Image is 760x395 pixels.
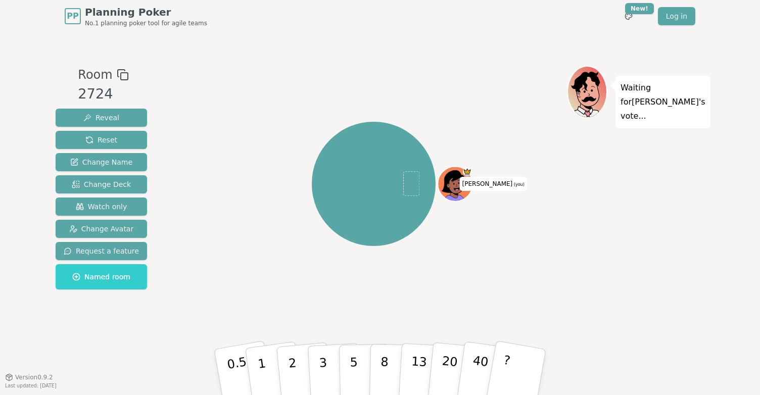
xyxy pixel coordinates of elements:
a: PPPlanning PokerNo.1 planning poker tool for agile teams [65,5,207,27]
span: Click to change your name [460,177,527,191]
span: (you) [512,182,525,187]
p: Waiting for [PERSON_NAME] 's vote... [621,81,705,123]
span: Change Deck [72,179,131,189]
a: Log in [658,7,695,25]
span: Reset [85,135,117,145]
span: PP [67,10,78,22]
span: Natasha is the host [463,167,471,176]
span: Version 0.9.2 [15,373,53,381]
button: Change Avatar [56,220,147,238]
button: Named room [56,264,147,289]
span: Named room [72,272,130,282]
span: Last updated: [DATE] [5,383,57,388]
span: Planning Poker [85,5,207,19]
div: New! [625,3,654,14]
button: Change Name [56,153,147,171]
button: Request a feature [56,242,147,260]
span: Room [78,66,112,84]
button: Change Deck [56,175,147,193]
button: Version0.9.2 [5,373,53,381]
span: Change Name [70,157,132,167]
span: Reveal [83,113,119,123]
button: Reveal [56,109,147,127]
button: New! [620,7,638,25]
span: Watch only [76,202,127,212]
span: Change Avatar [69,224,134,234]
button: Click to change your avatar [439,167,471,200]
div: 2724 [78,84,128,105]
button: Reset [56,131,147,149]
span: No.1 planning poker tool for agile teams [85,19,207,27]
span: Request a feature [64,246,139,256]
button: Watch only [56,197,147,216]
